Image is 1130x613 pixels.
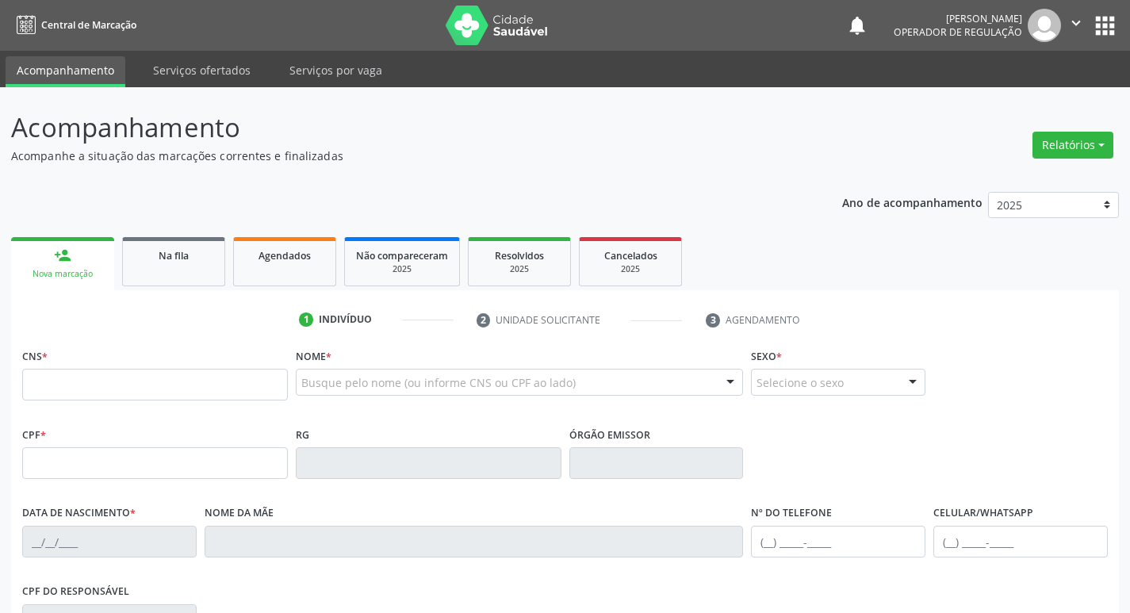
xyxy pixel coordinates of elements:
input: (__) _____-_____ [751,526,925,557]
p: Ano de acompanhamento [842,192,983,212]
i:  [1067,14,1085,32]
div: person_add [54,247,71,264]
span: Cancelados [604,249,657,262]
button:  [1061,9,1091,42]
a: Central de Marcação [11,12,136,38]
label: CNS [22,344,48,369]
span: Resolvidos [495,249,544,262]
div: 1 [299,312,313,327]
label: Órgão emissor [569,423,650,447]
label: RG [296,423,309,447]
button: Relatórios [1032,132,1113,159]
a: Serviços por vaga [278,56,393,84]
div: Nova marcação [22,268,103,280]
input: __/__/____ [22,526,197,557]
label: Nome da mãe [205,501,274,526]
label: Sexo [751,344,782,369]
span: Central de Marcação [41,18,136,32]
div: Indivíduo [319,312,372,327]
a: Serviços ofertados [142,56,262,84]
div: 2025 [591,263,670,275]
div: [PERSON_NAME] [894,12,1022,25]
span: Operador de regulação [894,25,1022,39]
span: Selecione o sexo [757,374,844,391]
a: Acompanhamento [6,56,125,87]
div: 2025 [356,263,448,275]
label: Nº do Telefone [751,501,832,526]
img: img [1028,9,1061,42]
input: (__) _____-_____ [933,526,1108,557]
span: Na fila [159,249,189,262]
button: apps [1091,12,1119,40]
label: Nome [296,344,331,369]
label: CPF do responsável [22,580,129,604]
button: notifications [846,14,868,36]
label: CPF [22,423,46,447]
span: Busque pelo nome (ou informe CNS ou CPF ao lado) [301,374,576,391]
div: 2025 [480,263,559,275]
p: Acompanhamento [11,108,787,148]
p: Acompanhe a situação das marcações correntes e finalizadas [11,148,787,164]
label: Data de nascimento [22,501,136,526]
span: Agendados [259,249,311,262]
label: Celular/WhatsApp [933,501,1033,526]
span: Não compareceram [356,249,448,262]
